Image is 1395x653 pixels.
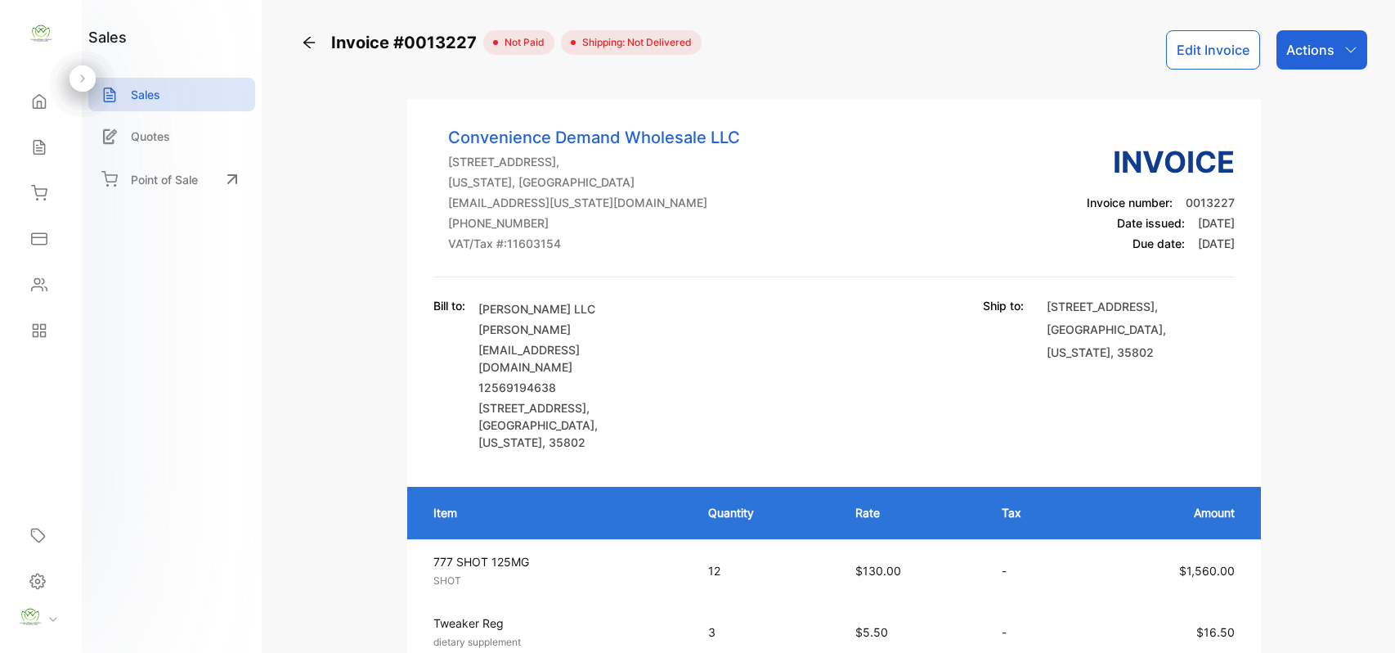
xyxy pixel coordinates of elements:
[433,504,675,521] p: Item
[478,321,666,338] p: [PERSON_NAME]
[448,173,740,191] p: [US_STATE], [GEOGRAPHIC_DATA]
[478,341,666,376] p: [EMAIL_ADDRESS][DOMAIN_NAME]
[983,297,1024,314] p: Ship to:
[1198,236,1235,250] span: [DATE]
[433,297,465,314] p: Bill to:
[88,78,255,111] a: Sales
[433,553,679,570] p: 777 SHOT 125MG
[1198,216,1235,230] span: [DATE]
[1100,504,1235,521] p: Amount
[1186,196,1235,209] span: 0013227
[18,605,43,629] img: profile
[448,235,740,252] p: VAT/Tax #: 11603154
[448,125,740,150] p: Convenience Demand Wholesale LLC
[708,624,822,641] p: 3
[478,300,666,317] p: [PERSON_NAME] LLC
[855,564,901,578] span: $130.00
[131,86,160,103] p: Sales
[478,401,586,415] span: [STREET_ADDRESS]
[498,35,545,50] span: not paid
[448,194,740,211] p: [EMAIL_ADDRESS][US_STATE][DOMAIN_NAME]
[1002,504,1067,521] p: Tax
[88,26,127,48] h1: sales
[1087,196,1173,209] span: Invoice number:
[433,615,679,632] p: Tweaker Reg
[1276,30,1367,70] button: Actions
[542,435,585,449] span: , 35802
[1002,562,1067,579] p: -
[1087,140,1235,184] h3: Invoice
[1117,216,1185,230] span: Date issued:
[855,625,888,639] span: $5.50
[131,128,170,145] p: Quotes
[448,153,740,170] p: [STREET_ADDRESS],
[1179,564,1235,578] span: $1,560.00
[1133,236,1185,250] span: Due date:
[576,35,692,50] span: Shipping: Not Delivered
[131,171,198,188] p: Point of Sale
[1196,625,1235,639] span: $16.50
[1286,40,1334,60] p: Actions
[478,379,666,396] p: 12569194638
[855,504,969,521] p: Rate
[708,504,822,521] p: Quantity
[433,635,679,650] p: dietary supplement
[1002,624,1067,641] p: -
[433,574,679,588] p: SHOT
[708,562,822,579] p: 12
[1166,30,1260,70] button: Edit Invoice
[448,214,740,232] p: [PHONE_NUMBER]
[1110,345,1154,359] span: , 35802
[331,30,483,55] span: Invoice #0013227
[1326,584,1395,653] iframe: LiveChat chat widget
[29,21,53,46] img: logo
[1047,299,1155,313] span: [STREET_ADDRESS]
[88,161,255,197] a: Point of Sale
[88,119,255,153] a: Quotes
